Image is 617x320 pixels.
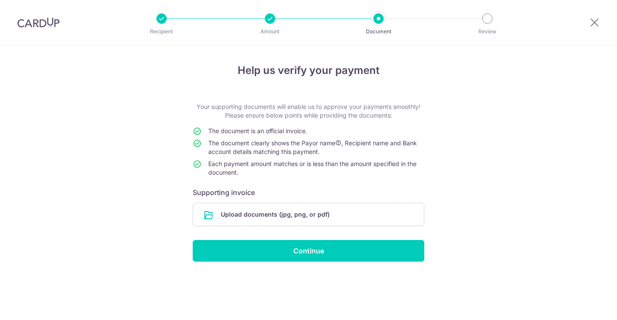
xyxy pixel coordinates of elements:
div: Upload documents (jpg, png, or pdf) [193,203,424,226]
input: Continue [193,240,424,262]
h4: Help us verify your payment [193,63,424,78]
span: Each payment amount matches or is less than the amount specified in the document. [208,160,417,176]
span: The document clearly shows the Payor name , Recipient name and Bank account details matching this... [208,139,417,155]
p: Amount [238,27,302,36]
p: Your supporting documents will enable us to approve your payments smoothly! Please ensure below p... [193,102,424,120]
span: The document is an official invoice. [208,127,307,134]
p: Review [455,27,519,36]
p: Document [347,27,410,36]
img: CardUp [17,17,60,28]
p: Recipient [130,27,194,36]
h6: Supporting invoice [193,187,424,198]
